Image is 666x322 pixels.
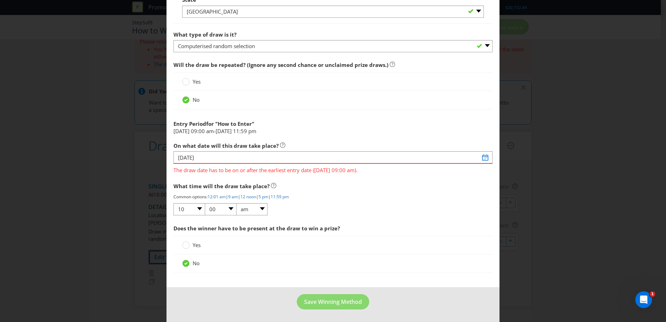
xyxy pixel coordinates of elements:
span: - [214,128,216,135]
span: Yes [193,242,201,248]
span: 11:59 pm [233,128,256,135]
span: How to Enter [218,120,252,127]
span: | [268,194,271,200]
span: Common options: [173,194,208,200]
span: Yes [193,78,201,85]
span: " [252,120,254,127]
span: 09:00 am [191,128,214,135]
button: Save Winning Method [297,294,369,310]
span: Does the winner have to be present at the draw to win a prize? [173,225,340,232]
iframe: Intercom live chat [635,291,652,308]
span: | [226,194,228,200]
span: 1 [650,291,655,297]
a: 11:59 pm [271,194,289,200]
span: No [193,260,200,267]
input: DD/MM/YYYY [173,151,493,163]
a: 12 noon [240,194,256,200]
span: The draw date has to be on or after the earliest entry date ([DATE] 09:00 am). [173,164,493,174]
a: 9 am [228,194,238,200]
span: | [238,194,240,200]
span: [DATE] [173,128,189,135]
span: Entry Period [173,120,206,127]
a: 5 pm [258,194,268,200]
span: for " [206,120,218,127]
span: | [256,194,258,200]
span: What type of draw is it? [173,31,237,38]
span: [DATE] [216,128,232,135]
span: Will the draw be repeated? (Ignore any second chance or unclaimed prize draws.) [173,61,388,68]
span: Save Winning Method [304,298,362,306]
a: 12:01 am [208,194,226,200]
span: What time will the draw take place? [173,183,270,190]
span: No [193,96,200,103]
span: On what date will this draw take place? [173,142,279,149]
